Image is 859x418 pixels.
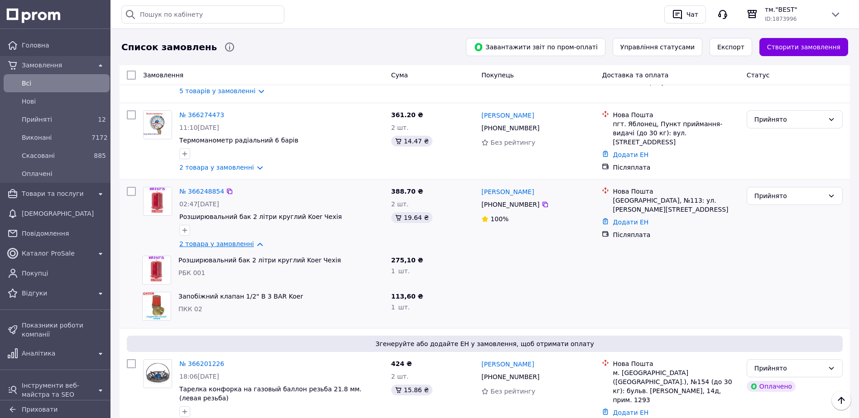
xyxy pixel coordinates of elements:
[22,189,91,198] span: Товари та послуги
[613,187,739,196] div: Нова Пошта
[613,119,739,147] div: пгт. Яблонец, Пункт приймання-видачі (до 30 кг): вул. [STREET_ADDRESS]
[22,289,91,298] span: Відгуки
[613,218,648,226] a: Додати ЕН
[613,359,739,368] div: Нова Пошта
[765,16,797,22] span: ID: 1873996
[832,391,851,410] button: Наверх
[480,198,541,211] div: [PHONE_NUMBER]
[143,292,171,320] img: Фото товару
[143,110,172,139] a: Фото товару
[178,256,341,264] a: Розширювальний бак 2 літри круглий Koer Чехія
[490,388,535,395] span: Без рейтингу
[98,116,106,123] span: 12
[22,115,88,124] span: Прийняті
[179,385,361,402] a: Тарелка конфорка на газовый баллон резьба 21.8 мм. (левая резьба)
[747,71,770,79] span: Статус
[466,38,605,56] button: Завантажити звіт по пром-оплаті
[179,213,342,220] a: Розширювальний бак 2 літри круглий Koer Чехія
[613,151,648,158] a: Додати ЕН
[179,360,224,367] a: № 366201226
[22,133,88,142] span: Виконані
[178,305,202,313] span: ПКК 02
[22,61,91,70] span: Замовлення
[480,122,541,134] div: [PHONE_NUMBER]
[490,215,509,223] span: 100%
[685,8,700,21] div: Чат
[179,137,298,144] a: Термоманометр радіальний 6 барів
[613,196,739,214] div: [GEOGRAPHIC_DATA], №113: ул. [PERSON_NAME][STREET_ADDRESS]
[22,269,106,278] span: Покупці
[391,136,432,147] div: 14.47 ₴
[391,304,410,311] span: 1 шт.
[613,409,648,416] a: Додати ЕН
[754,114,824,124] div: Прийнято
[130,339,839,348] span: Згенеруйте або додайте ЕН у замовлення, щоб отримати оплату
[391,293,423,300] span: 113,60 ₴
[22,151,88,160] span: Скасовані
[481,71,513,79] span: Покупець
[179,164,254,171] a: 2 товара у замовленні
[747,381,796,392] div: Оплачено
[759,38,848,56] a: Створити замовлення
[391,111,423,119] span: 361.20 ₴
[146,187,169,215] img: Фото товару
[143,359,172,388] a: Фото товару
[121,5,284,24] input: Пошук по кабінету
[391,124,409,131] span: 2 шт.
[391,188,423,195] span: 388.70 ₴
[144,361,172,387] img: Фото товару
[22,381,91,399] span: Інструменти веб-майстра та SEO
[22,249,91,258] span: Каталог ProSale
[391,360,412,367] span: 424 ₴
[178,269,205,276] span: РБК 001
[94,152,106,159] span: 885
[22,349,91,358] span: Аналітика
[143,187,172,216] a: Фото товару
[481,111,534,120] a: [PERSON_NAME]
[179,87,255,95] a: 5 товарів у замовленні
[22,169,106,178] span: Оплачені
[754,363,824,373] div: Прийнято
[613,110,739,119] div: Нова Пошта
[613,163,739,172] div: Післяплата
[145,256,168,284] img: Фото товару
[22,229,106,238] span: Повідомлення
[179,373,219,380] span: 18:06[DATE]
[613,368,739,404] div: м. [GEOGRAPHIC_DATA] ([GEOGRAPHIC_DATA].), №154 (до 30 кг): бульв. [PERSON_NAME], 14д, прим. 1293
[179,111,224,119] a: № 366274473
[480,370,541,383] div: [PHONE_NUMBER]
[481,187,534,196] a: [PERSON_NAME]
[710,38,752,56] button: Експорт
[613,38,702,56] button: Управління статусами
[22,406,58,413] span: Приховати
[391,212,432,223] div: 19.64 ₴
[391,373,409,380] span: 2 шт.
[91,134,108,141] span: 7172
[765,5,823,14] span: тм."BEST"
[22,97,106,106] span: Нові
[22,41,106,50] span: Головна
[179,240,254,247] a: 2 товара у замовленні
[391,256,423,264] span: 275,10 ₴
[22,321,106,339] span: Показники роботи компанії
[391,71,408,79] span: Cума
[391,385,432,395] div: 15.86 ₴
[179,188,224,195] a: № 366248854
[179,200,219,208] span: 02:47[DATE]
[22,79,106,88] span: Всi
[602,71,668,79] span: Доставка та оплата
[754,191,824,201] div: Прийнято
[613,230,739,239] div: Післяплата
[22,209,106,218] span: [DEMOGRAPHIC_DATA]
[144,111,172,139] img: Фото товару
[179,124,219,131] span: 11:10[DATE]
[664,5,706,24] button: Чат
[391,200,409,208] span: 2 шт.
[121,41,217,54] span: Список замовлень
[490,139,535,146] span: Без рейтингу
[391,267,410,275] span: 1 шт.
[481,360,534,369] a: [PERSON_NAME]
